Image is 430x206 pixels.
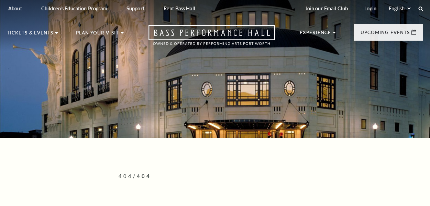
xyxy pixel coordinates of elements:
[164,6,195,11] p: Rent Bass Hall
[300,30,331,39] p: Experience
[361,30,410,39] p: Upcoming Events
[137,173,151,179] span: 404
[76,31,119,39] p: Plan Your Visit
[387,5,412,12] select: Select:
[126,6,144,11] p: Support
[41,6,107,11] p: Children's Education Program
[119,173,133,179] span: 404
[119,172,423,181] p: /
[7,31,53,39] p: Tickets & Events
[8,6,22,11] p: About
